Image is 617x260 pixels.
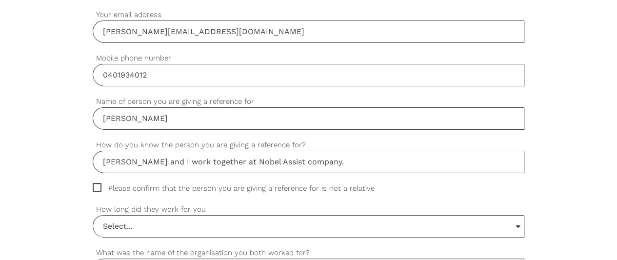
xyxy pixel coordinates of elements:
[93,96,525,107] label: Name of person you are giving a reference for
[93,183,393,194] span: Please confirm that the person you are giving a reference for is not a relative
[93,204,525,215] label: How long did they work for you
[93,53,525,64] label: Mobile phone number
[93,140,525,151] label: How do you know the person you are giving a reference for?
[93,247,525,259] label: What was the name of the organisation you both worked for?
[93,9,525,20] label: Your email address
